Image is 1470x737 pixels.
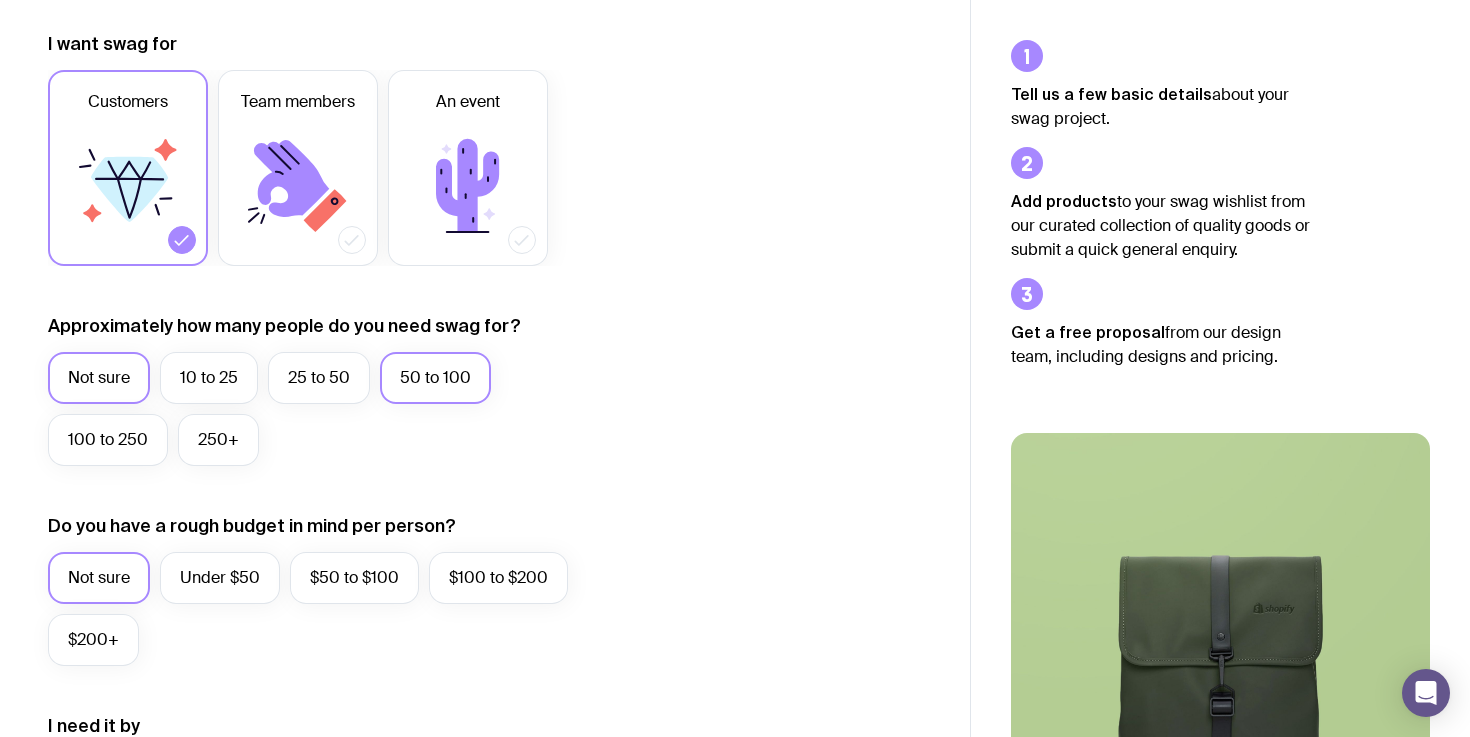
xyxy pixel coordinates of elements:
[1011,82,1311,131] p: about your swag project.
[1011,192,1117,210] strong: Add products
[48,352,150,404] label: Not sure
[48,614,139,666] label: $200+
[436,90,500,114] span: An event
[429,552,568,604] label: $100 to $200
[290,552,419,604] label: $50 to $100
[48,514,456,538] label: Do you have a rough budget in mind per person?
[48,32,177,56] label: I want swag for
[48,414,168,466] label: 100 to 250
[1011,85,1212,103] strong: Tell us a few basic details
[48,314,521,338] label: Approximately how many people do you need swag for?
[88,90,168,114] span: Customers
[178,414,259,466] label: 250+
[160,352,258,404] label: 10 to 25
[1011,320,1311,369] p: from our design team, including designs and pricing.
[48,552,150,604] label: Not sure
[1011,323,1165,341] strong: Get a free proposal
[1011,189,1311,262] p: to your swag wishlist from our curated collection of quality goods or submit a quick general enqu...
[268,352,370,404] label: 25 to 50
[1402,669,1450,717] div: Open Intercom Messenger
[241,90,355,114] span: Team members
[160,552,280,604] label: Under $50
[380,352,491,404] label: 50 to 100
